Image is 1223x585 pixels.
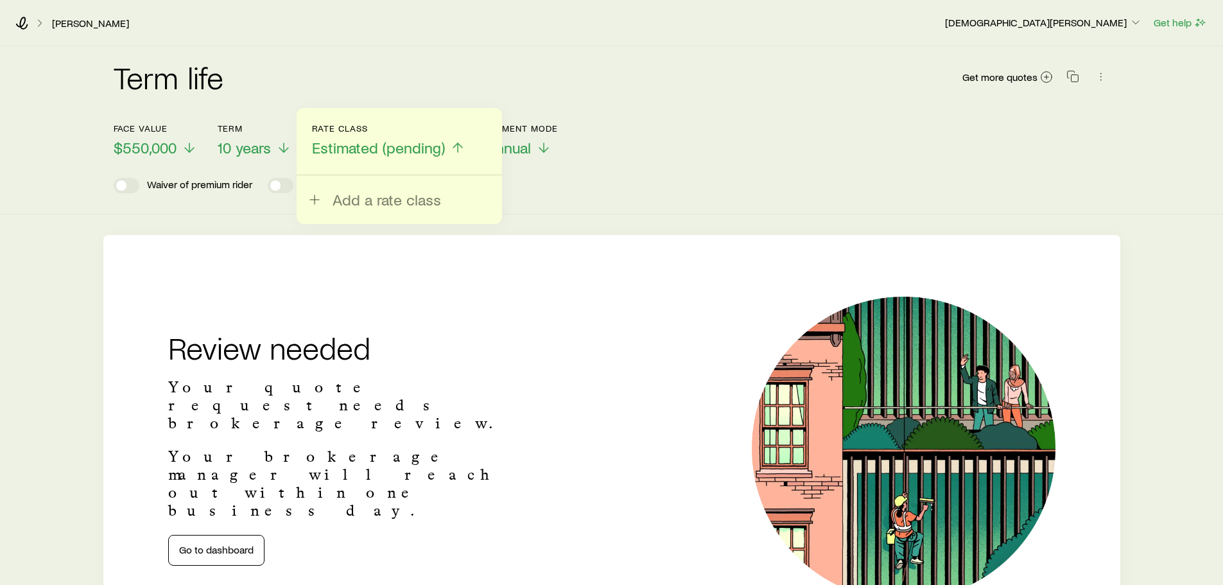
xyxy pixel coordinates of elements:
p: Waiver of premium rider [147,178,252,193]
span: 10 years [218,139,271,157]
button: [DEMOGRAPHIC_DATA][PERSON_NAME] [944,15,1143,31]
span: $550,000 [114,139,177,157]
button: Get help [1153,15,1208,30]
p: Rate Class [312,123,465,134]
p: [DEMOGRAPHIC_DATA][PERSON_NAME] [945,16,1142,29]
a: [PERSON_NAME] [51,17,130,30]
span: Get more quotes [962,72,1037,82]
span: Annual [486,139,531,157]
button: Face value$550,000 [114,123,197,157]
h2: Review needed [168,332,537,363]
button: Term10 years [218,123,291,157]
p: Payment Mode [486,123,559,134]
a: Get more quotes [962,70,1054,85]
p: Your brokerage manager will reach out within one business day. [168,448,537,520]
button: Rate ClassEstimated (pending) [312,123,465,157]
a: Go to dashboard [168,535,265,566]
p: Your quote request needs brokerage review. [168,378,537,432]
p: Term [218,123,291,134]
h2: Term life [114,62,224,92]
span: Estimated (pending) [312,139,445,157]
p: Face value [114,123,197,134]
button: Payment ModeAnnual [486,123,559,157]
